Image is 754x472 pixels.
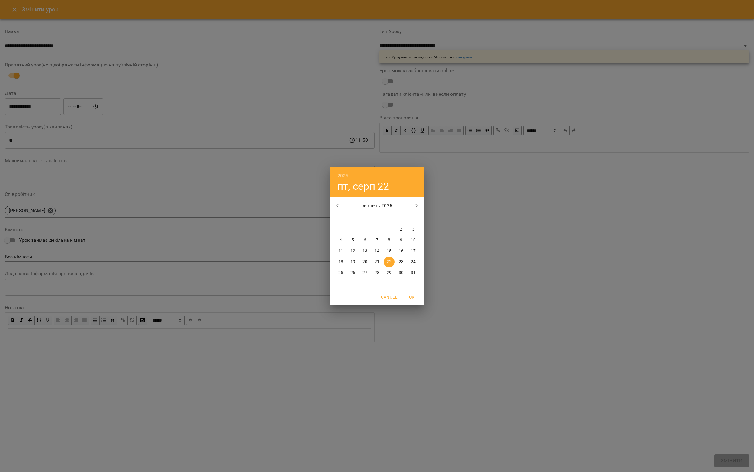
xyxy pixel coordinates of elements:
[388,237,390,243] p: 8
[352,237,354,243] p: 5
[347,267,358,278] button: 26
[384,215,395,221] span: пт
[335,246,346,257] button: 11
[396,215,407,221] span: сб
[372,267,382,278] button: 28
[359,215,370,221] span: ср
[375,248,379,254] p: 14
[411,270,416,276] p: 31
[379,292,400,302] button: Cancel
[396,257,407,267] button: 23
[411,259,416,265] p: 24
[335,267,346,278] button: 25
[347,246,358,257] button: 12
[350,259,355,265] p: 19
[375,270,379,276] p: 28
[337,180,389,192] button: пт, серп 22
[372,235,382,246] button: 7
[408,267,419,278] button: 31
[347,257,358,267] button: 19
[412,226,414,232] p: 3
[396,224,407,235] button: 2
[359,235,370,246] button: 6
[408,235,419,246] button: 10
[350,248,355,254] p: 12
[347,215,358,221] span: вт
[396,267,407,278] button: 30
[335,257,346,267] button: 18
[411,237,416,243] p: 10
[399,270,404,276] p: 30
[335,215,346,221] span: пн
[399,259,404,265] p: 23
[359,267,370,278] button: 27
[345,202,410,209] p: серпень 2025
[384,235,395,246] button: 8
[362,248,367,254] p: 13
[399,248,404,254] p: 16
[408,246,419,257] button: 17
[372,257,382,267] button: 21
[372,246,382,257] button: 14
[408,224,419,235] button: 3
[338,270,343,276] p: 25
[396,246,407,257] button: 16
[350,270,355,276] p: 26
[359,257,370,267] button: 20
[404,293,419,301] span: OK
[408,215,419,221] span: нд
[338,248,343,254] p: 11
[384,257,395,267] button: 22
[387,259,391,265] p: 22
[338,259,343,265] p: 18
[347,235,358,246] button: 5
[387,248,391,254] p: 15
[411,248,416,254] p: 17
[362,270,367,276] p: 27
[359,246,370,257] button: 13
[375,259,379,265] p: 21
[388,226,390,232] p: 1
[381,293,397,301] span: Cancel
[396,235,407,246] button: 9
[337,172,349,180] button: 2025
[372,215,382,221] span: чт
[400,237,402,243] p: 9
[408,257,419,267] button: 24
[340,237,342,243] p: 4
[384,246,395,257] button: 15
[376,237,378,243] p: 7
[335,235,346,246] button: 4
[387,270,391,276] p: 29
[384,224,395,235] button: 1
[400,226,402,232] p: 2
[364,237,366,243] p: 6
[362,259,367,265] p: 20
[402,292,421,302] button: OK
[384,267,395,278] button: 29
